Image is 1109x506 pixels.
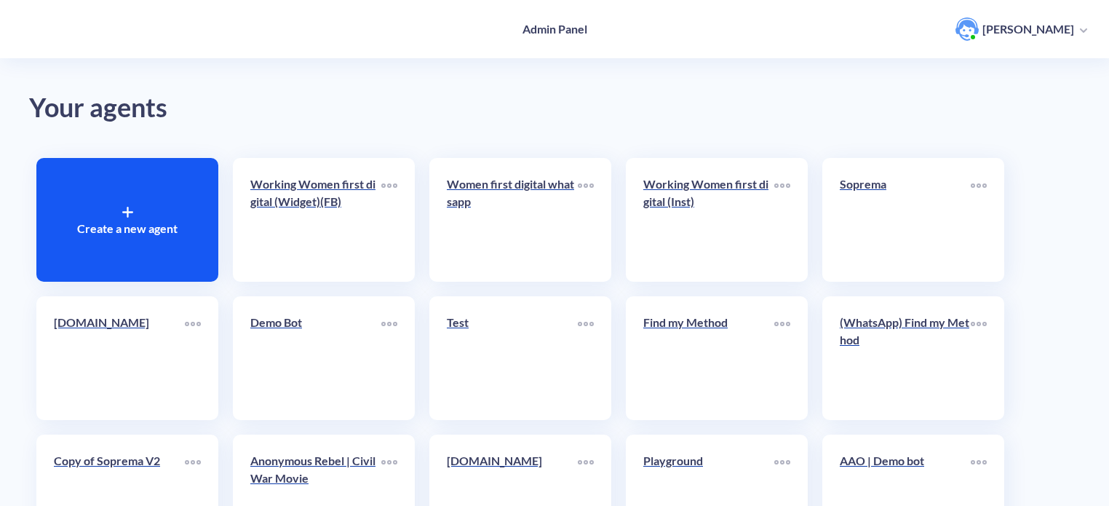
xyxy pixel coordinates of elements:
[643,452,774,470] p: Playground
[643,314,774,403] a: Find my Method
[948,16,1094,42] button: user photo[PERSON_NAME]
[643,314,774,331] p: Find my Method
[250,314,381,403] a: Demo Bot
[54,314,185,331] p: [DOMAIN_NAME]
[447,175,578,210] p: Women first digital whatsapp
[447,175,578,264] a: Women first digital whatsapp
[447,452,578,470] p: [DOMAIN_NAME]
[447,314,578,403] a: Test
[840,452,971,470] p: AAO | Demo bot
[522,22,587,36] h4: Admin Panel
[29,87,1080,129] div: Your agents
[77,220,178,237] p: Create a new agent
[840,314,971,349] p: (WhatsApp) Find my Method
[250,175,381,210] p: Working Women first digital (Widget)(FB)
[250,452,381,487] p: Anonymous Rebel | Civil War Movie
[643,175,774,210] p: Working Women first digital (Inst)
[955,17,979,41] img: user photo
[840,175,971,193] p: Soprema
[447,314,578,331] p: Test
[643,175,774,264] a: Working Women first digital (Inst)
[840,175,971,264] a: Soprema
[54,452,185,470] p: Copy of Soprema V2
[982,21,1074,37] p: [PERSON_NAME]
[250,175,381,264] a: Working Women first digital (Widget)(FB)
[840,314,971,403] a: (WhatsApp) Find my Method
[250,314,381,331] p: Demo Bot
[54,314,185,403] a: [DOMAIN_NAME]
